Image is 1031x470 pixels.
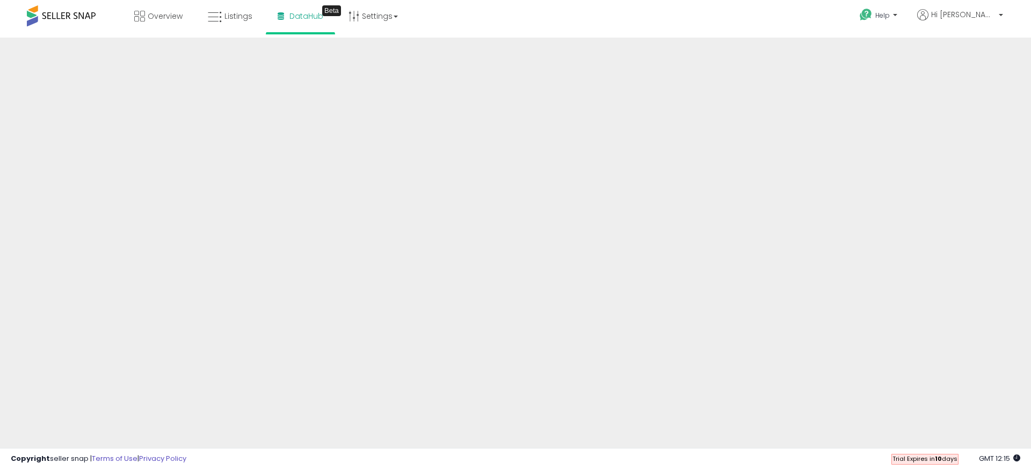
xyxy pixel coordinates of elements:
[11,454,186,464] div: seller snap | |
[979,453,1020,464] span: 2025-10-10 12:15 GMT
[148,11,183,21] span: Overview
[11,453,50,464] strong: Copyright
[322,5,341,16] div: Tooltip anchor
[917,9,1003,33] a: Hi [PERSON_NAME]
[139,453,186,464] a: Privacy Policy
[935,454,942,463] b: 10
[875,11,890,20] span: Help
[859,8,873,21] i: Get Help
[892,454,957,463] span: Trial Expires in days
[92,453,137,464] a: Terms of Use
[224,11,252,21] span: Listings
[931,9,996,20] span: Hi [PERSON_NAME]
[289,11,323,21] span: DataHub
